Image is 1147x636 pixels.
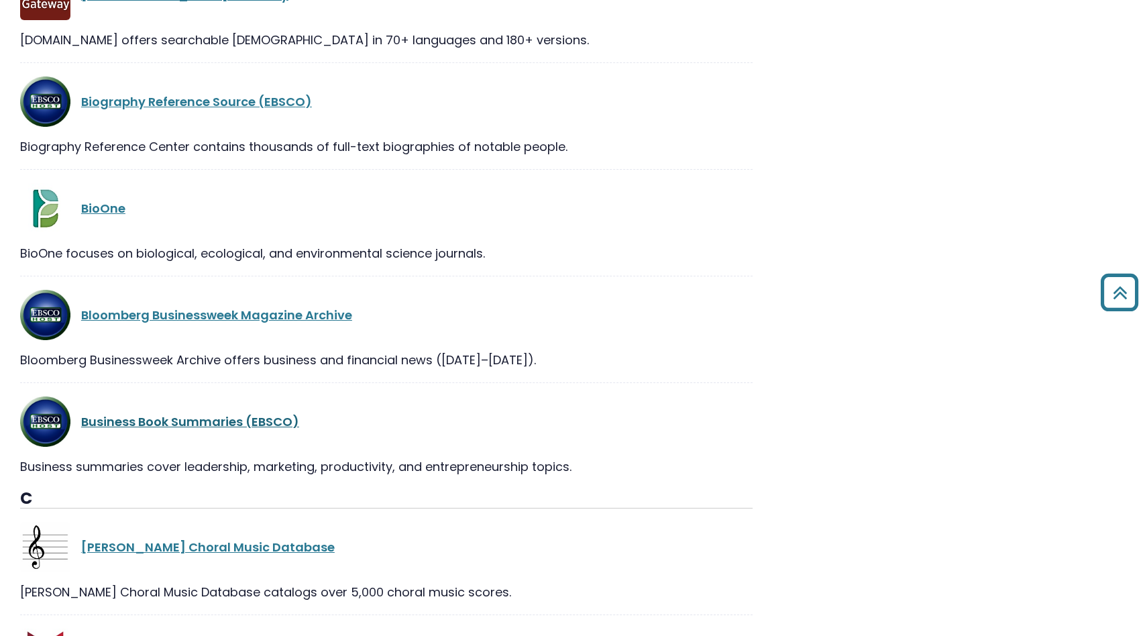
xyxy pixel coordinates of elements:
a: [PERSON_NAME] Choral Music Database [81,539,335,555]
div: Biography Reference Center contains thousands of full-text biographies of notable people. [20,138,753,156]
a: Back to Top [1095,280,1144,305]
div: [PERSON_NAME] Choral Music Database catalogs over 5,000 choral music scores. [20,583,753,601]
div: Business summaries cover leadership, marketing, productivity, and entrepreneurship topics. [20,458,753,476]
div: Bloomberg Businessweek Archive offers business and financial news ([DATE]–[DATE]). [20,351,753,369]
a: BioOne [81,200,125,217]
a: Business Book Summaries (EBSCO) [81,413,299,430]
div: [DOMAIN_NAME] offers searchable [DEMOGRAPHIC_DATA] in 70+ languages and 180+ versions. [20,31,753,49]
a: Biography Reference Source (EBSCO) [81,93,312,110]
a: Bloomberg Businessweek Magazine Archive [81,307,352,323]
h3: C [20,489,753,509]
div: BioOne focuses on biological, ecological, and environmental science journals. [20,244,753,262]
